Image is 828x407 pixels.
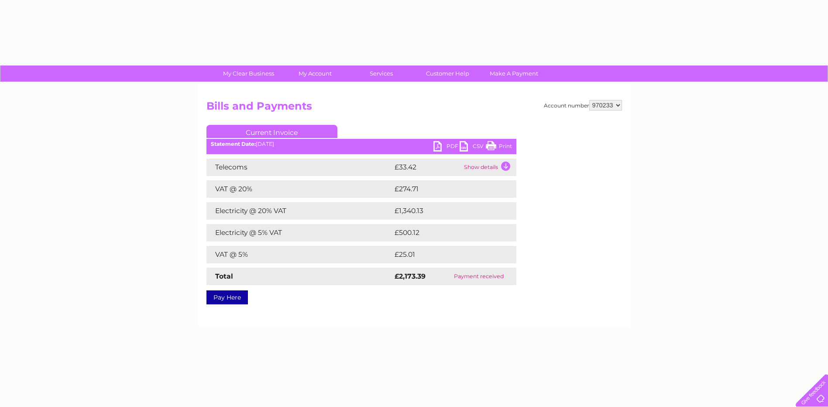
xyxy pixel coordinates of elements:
[478,66,550,82] a: Make A Payment
[279,66,351,82] a: My Account
[395,272,426,280] strong: £2,173.39
[206,290,248,304] a: Pay Here
[392,202,502,220] td: £1,340.13
[206,246,392,263] td: VAT @ 5%
[392,224,500,241] td: £500.12
[213,66,285,82] a: My Clear Business
[206,125,337,138] a: Current Invoice
[345,66,417,82] a: Services
[206,224,392,241] td: Electricity @ 5% VAT
[433,141,460,154] a: PDF
[412,66,484,82] a: Customer Help
[392,180,500,198] td: £274.71
[460,141,486,154] a: CSV
[462,159,516,176] td: Show details
[544,100,622,110] div: Account number
[211,141,256,147] b: Statement Date:
[206,202,392,220] td: Electricity @ 20% VAT
[392,159,462,176] td: £33.42
[486,141,512,154] a: Print
[206,180,392,198] td: VAT @ 20%
[206,141,516,147] div: [DATE]
[215,272,233,280] strong: Total
[206,100,622,117] h2: Bills and Payments
[441,268,516,285] td: Payment received
[392,246,498,263] td: £25.01
[206,159,392,176] td: Telecoms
